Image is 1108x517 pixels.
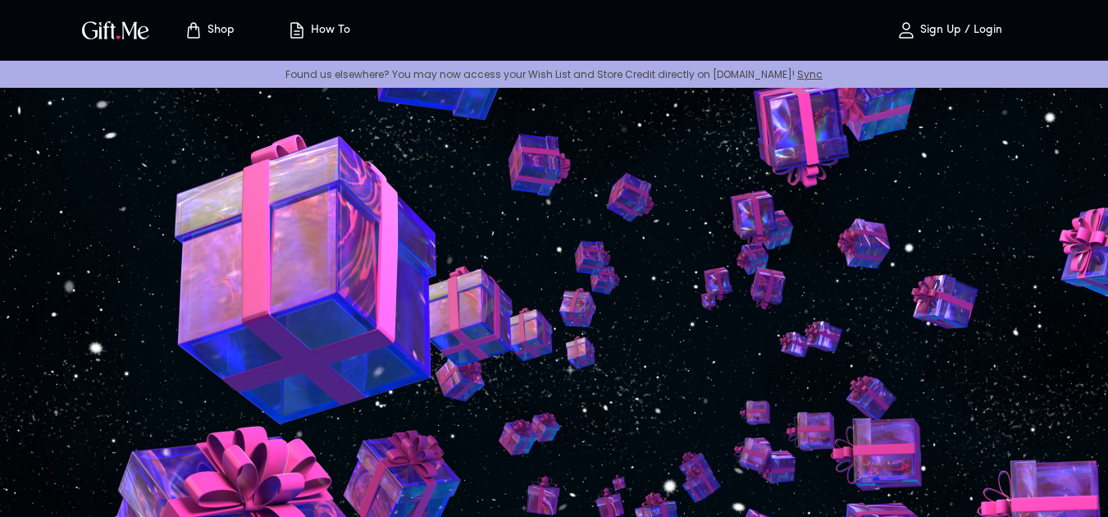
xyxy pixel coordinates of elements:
p: Sign Up / Login [916,24,1002,38]
button: Store page [164,4,254,57]
img: GiftMe Logo [79,18,153,42]
button: How To [274,4,364,57]
p: How To [307,24,350,38]
button: GiftMe Logo [77,21,154,40]
button: Sign Up / Login [868,4,1032,57]
img: how-to.svg [287,21,307,40]
p: Shop [203,24,235,38]
a: Sync [797,67,823,81]
p: Found us elsewhere? You may now access your Wish List and Store Credit directly on [DOMAIN_NAME]! [13,67,1095,81]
